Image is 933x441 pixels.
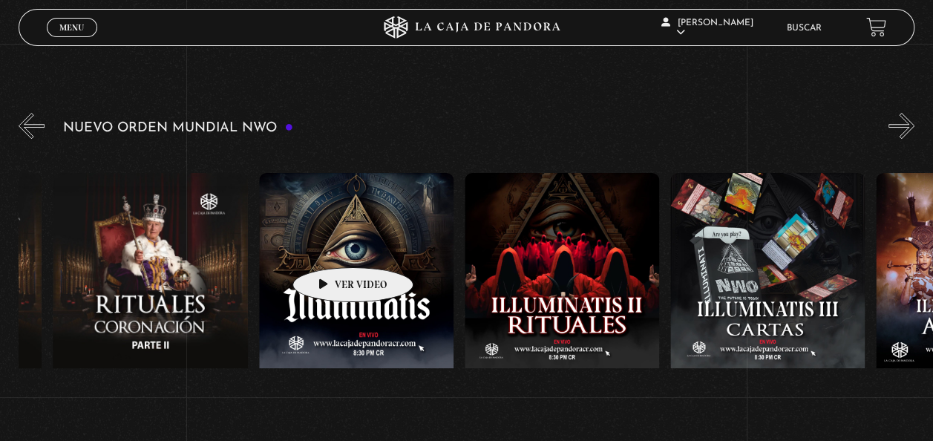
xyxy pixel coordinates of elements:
[787,24,822,33] a: Buscar
[19,113,45,139] button: Previous
[661,19,753,37] span: [PERSON_NAME]
[59,23,84,32] span: Menu
[63,121,293,135] h3: Nuevo Orden Mundial NWO
[888,113,914,139] button: Next
[55,36,90,46] span: Cerrar
[866,17,886,37] a: View your shopping cart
